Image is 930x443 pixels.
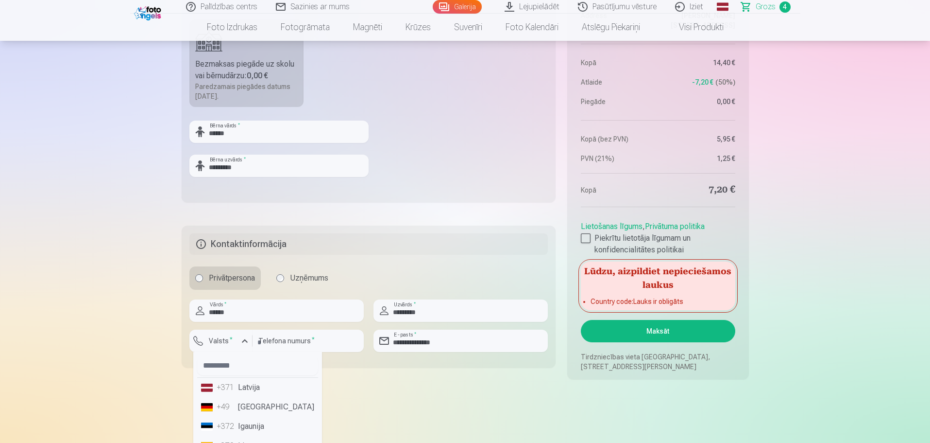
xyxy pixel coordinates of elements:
[663,183,735,197] dd: 7,20 €
[663,97,735,106] dd: 0,00 €
[195,58,298,82] div: Bezmaksas piegāde uz skolu vai bērnudārzu :
[756,1,776,13] span: Grozs
[581,222,643,231] a: Lietošanas līgums
[652,14,735,41] a: Visi produkti
[276,274,284,282] input: Uzņēmums
[442,14,494,41] a: Suvenīri
[663,58,735,68] dd: 14,40 €
[195,14,269,41] a: Foto izdrukas
[195,274,203,282] input: Privātpersona
[581,232,735,256] label: Piekrītu lietotāja līgumam un konfidencialitātes politikai
[341,14,394,41] a: Magnēti
[581,262,735,293] h5: Lūdzu, aizpildiet nepieciešamos laukus
[494,14,570,41] a: Foto kalendāri
[581,97,653,106] dt: Piegāde
[692,77,713,87] span: -7,20 €
[197,417,318,436] li: Igaunija
[715,77,735,87] span: 50 %
[217,401,236,413] div: +49
[581,183,653,197] dt: Kopā
[581,352,735,372] p: Tirdzniecības vieta [GEOGRAPHIC_DATA], [STREET_ADDRESS][PERSON_NAME]
[195,82,298,101] div: Paredzamais piegādes datums [DATE].
[570,14,652,41] a: Atslēgu piekariņi
[779,1,791,13] span: 4
[189,266,261,290] label: Privātpersona
[205,336,237,346] label: Valsts
[581,58,653,68] dt: Kopā
[581,154,653,163] dt: PVN (21%)
[271,266,334,290] label: Uzņēmums
[197,378,318,397] li: Latvija
[247,71,268,80] b: 0,00 €
[394,14,442,41] a: Krūzes
[591,297,725,306] li: Country code : Lauks ir obligāts
[581,77,653,87] dt: Atlaide
[217,382,236,393] div: +371
[197,397,318,417] li: [GEOGRAPHIC_DATA]
[269,14,341,41] a: Fotogrāmata
[189,330,253,352] button: Valsts*
[217,421,236,432] div: +372
[663,154,735,163] dd: 1,25 €
[581,217,735,256] div: ,
[581,320,735,342] button: Maksāt
[663,134,735,144] dd: 5,95 €
[189,352,253,360] div: Lauks ir obligāts
[189,233,548,255] h5: Kontaktinformācija
[134,4,164,20] img: /fa1
[645,222,705,231] a: Privātuma politika
[581,134,653,144] dt: Kopā (bez PVN)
